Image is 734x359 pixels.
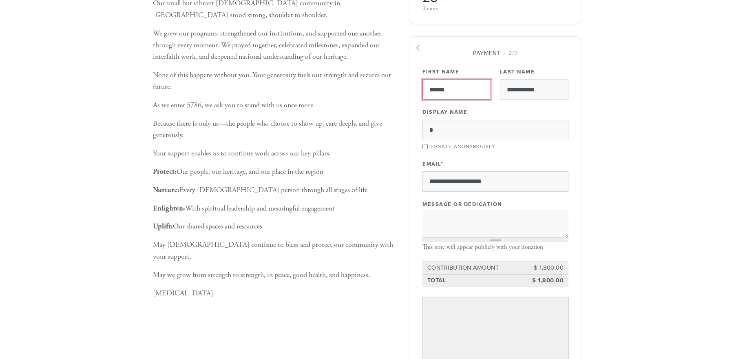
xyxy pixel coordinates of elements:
[422,109,467,116] label: Display Name
[441,161,444,167] span: This field is required.
[422,49,568,58] div: Payment
[153,184,398,196] p: Every [DEMOGRAPHIC_DATA] person through all stages of life
[153,28,398,63] p: We grew our programs, strengthened our institutions, and supported one another through every mome...
[153,166,398,178] p: Our people, our heritage, and our place in the region
[528,275,565,286] td: $ 1,800.00
[500,68,535,75] label: Last Name
[153,118,398,142] p: Because there is only us—the people who choose to show up, care deeply, and give generously.
[153,222,173,231] b: Uplift:
[426,262,528,274] td: Contribution Amount
[528,262,565,274] td: $ 1,800.00
[422,201,502,208] label: Message or dedication
[153,221,398,233] p: Our shared spaces and resources
[153,69,398,93] p: None of this happens without you. Your generosity fuels our strength and secures our future.
[153,185,179,195] b: Nurture:
[153,203,398,215] p: With spiritual leadership and meaningful engagement
[508,50,512,57] span: 2
[504,50,518,57] span: /2
[429,144,495,149] label: Donate Anonymously
[153,100,398,111] p: As we enter 5786, we ask you to stand with us once more.
[153,204,185,213] b: Enlighten:
[153,167,177,176] b: Protect:
[426,275,528,286] td: Total
[422,244,568,251] div: This note will appear publicly with your donation
[422,6,493,11] div: donors
[153,288,398,299] p: [MEDICAL_DATA].
[422,160,443,168] label: Email
[153,269,398,281] p: May we grow from strength to strength, in peace, good health, and happiness.
[422,68,459,75] label: First Name
[153,148,398,160] p: Your support enables us to continue work across our key pillars:
[153,239,398,263] p: May [DEMOGRAPHIC_DATA] continue to bless and protect our community with your support.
